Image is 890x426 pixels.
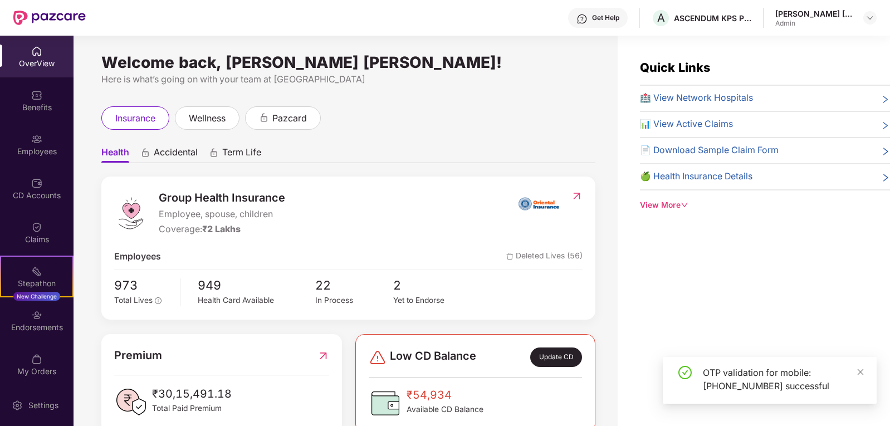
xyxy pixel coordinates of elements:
[592,13,619,22] div: Get Help
[189,111,226,125] span: wellness
[317,347,329,364] img: RedirectIcon
[31,134,42,145] img: svg+xml;base64,PHN2ZyBpZD0iRW1wbG95ZWVzIiB4bWxucz0iaHR0cDovL3d3dy53My5vcmcvMjAwMC9zdmciIHdpZHRoPS...
[25,400,62,411] div: Settings
[114,276,173,295] span: 973
[640,117,733,131] span: 📊 View Active Claims
[159,189,285,207] span: Group Health Insurance
[881,172,890,184] span: right
[31,310,42,321] img: svg+xml;base64,PHN2ZyBpZD0iRW5kb3JzZW1lbnRzIiB4bWxucz0iaHR0cDovL3d3dy53My5vcmcvMjAwMC9zdmciIHdpZH...
[101,72,595,86] div: Here is what’s going on with your team at [GEOGRAPHIC_DATA]
[315,295,393,307] div: In Process
[678,366,692,379] span: check-circle
[640,91,753,105] span: 🏥 View Network Hospitals
[155,297,162,304] span: info-circle
[159,208,285,222] span: Employee, spouse, children
[506,250,583,264] span: Deleted Lives (56)
[202,224,241,234] span: ₹2 Lakhs
[881,146,890,158] span: right
[640,60,710,75] span: Quick Links
[393,276,471,295] span: 2
[13,11,86,25] img: New Pazcare Logo
[506,253,514,260] img: deleteIcon
[259,112,269,123] div: animation
[530,347,582,366] div: Update CD
[159,223,285,237] div: Coverage:
[114,347,162,364] span: Premium
[407,404,483,416] span: Available CD Balance
[12,400,23,411] img: svg+xml;base64,PHN2ZyBpZD0iU2V0dGluZy0yMHgyMCIgeG1sbnM9Imh0dHA6Ly93d3cudzMub3JnLzIwMDAvc3ZnIiB3aW...
[115,111,155,125] span: insurance
[114,385,148,419] img: PaidPremiumIcon
[681,201,688,209] span: down
[31,222,42,233] img: svg+xml;base64,PHN2ZyBpZD0iQ2xhaW0iIHhtbG5zPSJodHRwOi8vd3d3LnczLm9yZy8yMDAwL3N2ZyIgd2lkdGg9IjIwIi...
[31,354,42,365] img: svg+xml;base64,PHN2ZyBpZD0iTXlfT3JkZXJzIiBkYXRhLW5hbWU9Ik15IE9yZGVycyIgeG1sbnM9Imh0dHA6Ly93d3cudz...
[152,385,232,403] span: ₹30,15,491.18
[576,13,588,25] img: svg+xml;base64,PHN2ZyBpZD0iSGVscC0zMngzMiIgeG1sbnM9Imh0dHA6Ly93d3cudzMub3JnLzIwMDAvc3ZnIiB3aWR0aD...
[154,146,198,163] span: Accidental
[198,276,315,295] span: 949
[114,296,153,305] span: Total Lives
[703,366,863,393] div: OTP validation for mobile: [PHONE_NUMBER] successful
[114,250,161,264] span: Employees
[114,197,148,230] img: logo
[198,295,315,307] div: Health Card Available
[272,111,307,125] span: pazcard
[13,292,60,301] div: New Challenge
[140,148,150,158] div: animation
[571,190,583,202] img: RedirectIcon
[393,295,471,307] div: Yet to Endorse
[152,403,232,415] span: Total Paid Premium
[407,386,483,404] span: ₹54,934
[881,120,890,131] span: right
[101,146,129,163] span: Health
[1,278,72,289] div: Stepathon
[222,146,261,163] span: Term Life
[369,349,387,366] img: svg+xml;base64,PHN2ZyBpZD0iRGFuZ2VyLTMyeDMyIiB4bWxucz0iaHR0cDovL3d3dy53My5vcmcvMjAwMC9zdmciIHdpZH...
[518,189,560,217] img: insurerIcon
[865,13,874,22] img: svg+xml;base64,PHN2ZyBpZD0iRHJvcGRvd24tMzJ4MzIiIHhtbG5zPSJodHRwOi8vd3d3LnczLm9yZy8yMDAwL3N2ZyIgd2...
[775,8,853,19] div: [PERSON_NAME] [PERSON_NAME]
[101,58,595,67] div: Welcome back, [PERSON_NAME] [PERSON_NAME]!
[881,94,890,105] span: right
[640,199,890,212] div: View More
[640,170,752,184] span: 🍏 Health Insurance Details
[640,144,779,158] span: 📄 Download Sample Claim Form
[657,11,665,25] span: A
[857,368,864,376] span: close
[390,347,476,366] span: Low CD Balance
[31,90,42,101] img: svg+xml;base64,PHN2ZyBpZD0iQmVuZWZpdHMiIHhtbG5zPSJodHRwOi8vd3d3LnczLm9yZy8yMDAwL3N2ZyIgd2lkdGg9Ij...
[31,46,42,57] img: svg+xml;base64,PHN2ZyBpZD0iSG9tZSIgeG1sbnM9Imh0dHA6Ly93d3cudzMub3JnLzIwMDAvc3ZnIiB3aWR0aD0iMjAiIG...
[674,13,752,23] div: ASCENDUM KPS PRIVATE LIMITED
[369,386,402,420] img: CDBalanceIcon
[315,276,393,295] span: 22
[775,19,853,28] div: Admin
[31,178,42,189] img: svg+xml;base64,PHN2ZyBpZD0iQ0RfQWNjb3VudHMiIGRhdGEtbmFtZT0iQ0QgQWNjb3VudHMiIHhtbG5zPSJodHRwOi8vd3...
[209,148,219,158] div: animation
[31,266,42,277] img: svg+xml;base64,PHN2ZyB4bWxucz0iaHR0cDovL3d3dy53My5vcmcvMjAwMC9zdmciIHdpZHRoPSIyMSIgaGVpZ2h0PSIyMC...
